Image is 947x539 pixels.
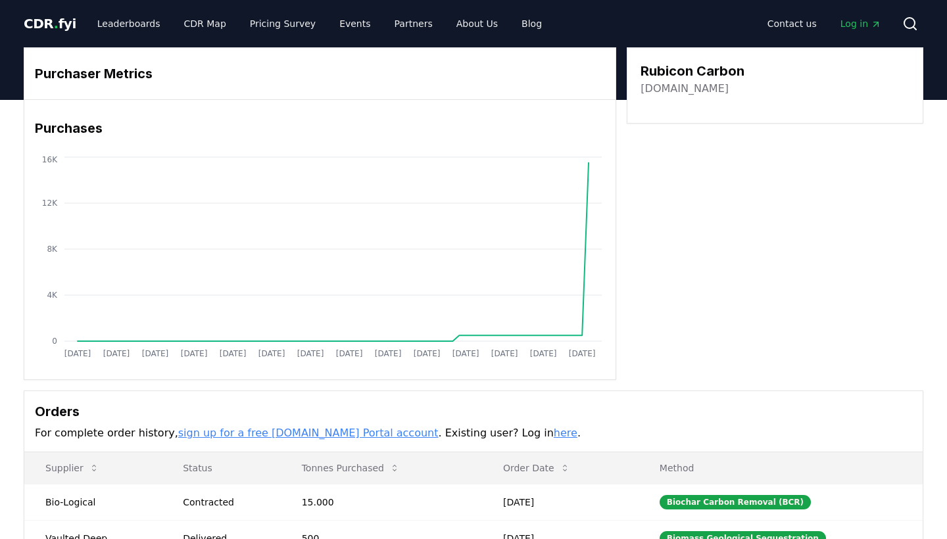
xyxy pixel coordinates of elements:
[35,118,605,138] h3: Purchases
[641,61,744,81] h3: Rubicon Carbon
[87,12,552,35] nav: Main
[493,455,581,481] button: Order Date
[414,349,441,358] tspan: [DATE]
[220,349,247,358] tspan: [DATE]
[757,12,892,35] nav: Main
[452,349,479,358] tspan: [DATE]
[35,402,912,421] h3: Orders
[87,12,171,35] a: Leaderboards
[103,349,130,358] tspan: [DATE]
[183,496,270,509] div: Contracted
[375,349,402,358] tspan: [DATE]
[24,16,76,32] span: CDR fyi
[258,349,285,358] tspan: [DATE]
[281,484,482,520] td: 15.000
[649,461,912,475] p: Method
[291,455,410,481] button: Tonnes Purchased
[336,349,363,358] tspan: [DATE]
[530,349,557,358] tspan: [DATE]
[297,349,324,358] tspan: [DATE]
[64,349,91,358] tspan: [DATE]
[24,14,76,33] a: CDR.fyi
[569,349,596,358] tspan: [DATE]
[174,12,237,35] a: CDR Map
[47,245,58,254] tspan: 8K
[446,12,508,35] a: About Us
[329,12,381,35] a: Events
[491,349,518,358] tspan: [DATE]
[54,16,59,32] span: .
[757,12,827,35] a: Contact us
[42,199,58,208] tspan: 12K
[554,427,577,439] a: here
[142,349,169,358] tspan: [DATE]
[24,484,162,520] td: Bio-Logical
[840,17,881,30] span: Log in
[830,12,892,35] a: Log in
[641,81,729,97] a: [DOMAIN_NAME]
[35,425,912,441] p: For complete order history, . Existing user? Log in .
[52,337,57,346] tspan: 0
[239,12,326,35] a: Pricing Survey
[660,495,811,509] div: Biochar Carbon Removal (BCR)
[384,12,443,35] a: Partners
[181,349,208,358] tspan: [DATE]
[178,427,439,439] a: sign up for a free [DOMAIN_NAME] Portal account
[35,455,110,481] button: Supplier
[482,484,639,520] td: [DATE]
[42,155,58,164] tspan: 16K
[35,64,605,83] h3: Purchaser Metrics
[511,12,552,35] a: Blog
[172,461,270,475] p: Status
[47,291,58,300] tspan: 4K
